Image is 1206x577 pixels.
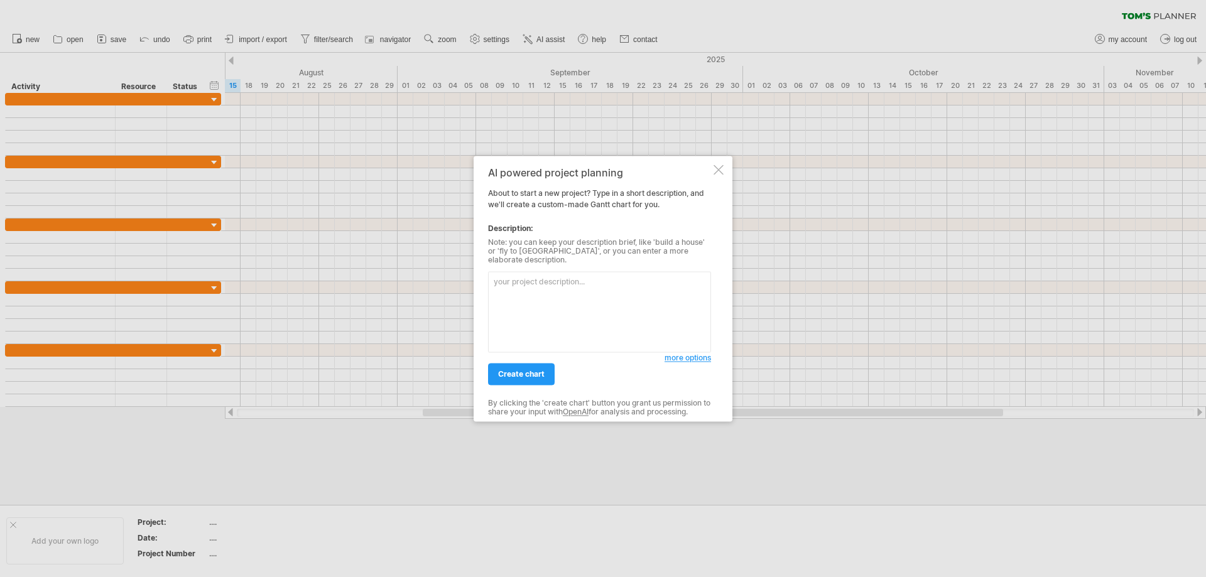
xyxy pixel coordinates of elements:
div: About to start a new project? Type in a short description, and we'll create a custom-made Gantt c... [488,167,711,410]
a: OpenAI [563,407,589,417]
div: AI powered project planning [488,167,711,178]
div: By clicking the 'create chart' button you grant us permission to share your input with for analys... [488,399,711,417]
div: Description: [488,223,711,234]
a: more options [665,352,711,364]
span: create chart [498,369,545,379]
span: more options [665,353,711,362]
a: create chart [488,363,555,385]
div: Note: you can keep your description brief, like 'build a house' or 'fly to [GEOGRAPHIC_DATA]', or... [488,238,711,265]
